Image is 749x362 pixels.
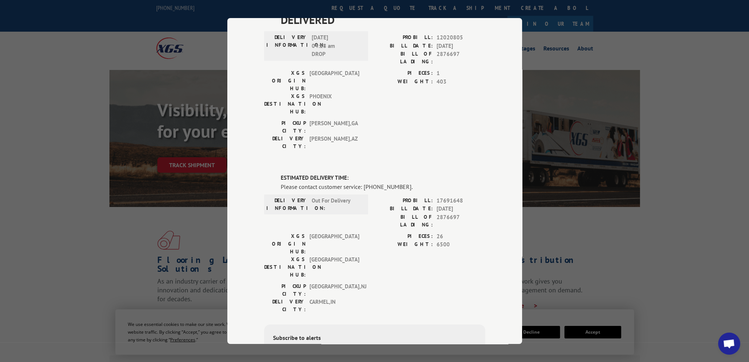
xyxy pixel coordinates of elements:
div: Open chat [718,333,740,355]
label: PROBILL: [375,34,433,42]
label: DELIVERY CITY: [264,135,306,150]
div: Subscribe to alerts [273,333,476,344]
span: Out For Delivery [312,197,361,212]
label: BILL DATE: [375,42,433,50]
div: Please contact customer service: [PHONE_NUMBER]. [281,182,485,191]
label: PICKUP CITY: [264,119,306,135]
label: BILL OF LADING: [375,213,433,229]
label: BILL OF LADING: [375,50,433,66]
span: [PERSON_NAME] , AZ [309,135,359,150]
label: ESTIMATED DELIVERY TIME: [281,174,485,182]
span: [DATE] 04:28 am DROP [312,34,361,59]
span: CARMEL , IN [309,298,359,313]
span: 2876697 [437,213,485,229]
span: 17691648 [437,197,485,205]
label: PROBILL: [375,197,433,205]
span: [DATE] [437,205,485,213]
label: XGS ORIGIN HUB: [264,232,306,256]
label: DELIVERY INFORMATION: [266,197,308,212]
span: [GEOGRAPHIC_DATA] [309,69,359,92]
label: BILL DATE: [375,205,433,213]
label: DELIVERY INFORMATION: [266,34,308,59]
label: XGS DESTINATION HUB: [264,256,306,279]
span: [DATE] [437,42,485,50]
span: 26 [437,232,485,241]
label: PICKUP CITY: [264,282,306,298]
span: 403 [437,78,485,86]
label: WEIGHT: [375,78,433,86]
span: 6500 [437,240,485,249]
span: [GEOGRAPHIC_DATA] [309,232,359,256]
label: XGS ORIGIN HUB: [264,69,306,92]
label: PIECES: [375,232,433,241]
label: PIECES: [375,69,433,78]
label: WEIGHT: [375,240,433,249]
span: 2876697 [437,50,485,66]
span: 12020805 [437,34,485,42]
span: [PERSON_NAME] , GA [309,119,359,135]
span: [GEOGRAPHIC_DATA] [309,256,359,279]
label: DELIVERY CITY: [264,298,306,313]
label: XGS DESTINATION HUB: [264,92,306,116]
span: PHOENIX [309,92,359,116]
span: [GEOGRAPHIC_DATA] , NJ [309,282,359,298]
span: 1 [437,69,485,78]
span: DELIVERED [281,11,485,28]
